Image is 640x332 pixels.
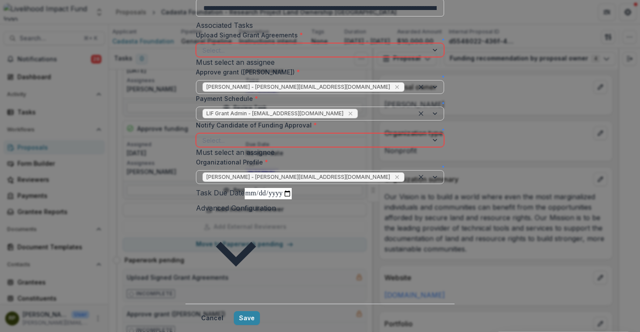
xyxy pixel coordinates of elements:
[206,111,344,117] span: LIF Grant Admin - [EMAIL_ADDRESS][DOMAIN_NAME]
[393,83,401,91] div: Remove Lisa Minsky-Primus - lisa@lifund.org
[196,57,444,67] div: Must select an assignee
[196,121,317,130] label: Notify Candidate of Funding Approval
[196,30,303,40] label: Upload Signed Grant Agreements
[206,84,390,90] span: [PERSON_NAME] - [PERSON_NAME][EMAIL_ADDRESS][DOMAIN_NAME]
[393,173,401,181] div: Remove Monica Swai - monica@lifund.org
[234,311,260,325] button: Save
[196,67,300,77] label: Approve grant ([PERSON_NAME])
[346,109,355,118] div: Remove LIF Grant Admin - grants@lifund.org
[416,82,426,92] div: Clear selected options
[416,172,426,182] div: Clear selected options
[416,108,426,119] div: Clear selected options
[196,94,258,103] label: Payment Schedule
[196,158,268,167] label: Organizational Profile
[196,188,245,197] label: Task Due Date
[196,203,276,293] button: Advanced Configuration
[196,21,253,30] label: Associated Tasks
[196,147,444,158] div: Must select an assignee
[196,311,229,325] button: Cancel
[196,204,276,212] span: Advanced Configuration
[206,174,390,180] span: [PERSON_NAME] - [PERSON_NAME][EMAIL_ADDRESS][DOMAIN_NAME]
